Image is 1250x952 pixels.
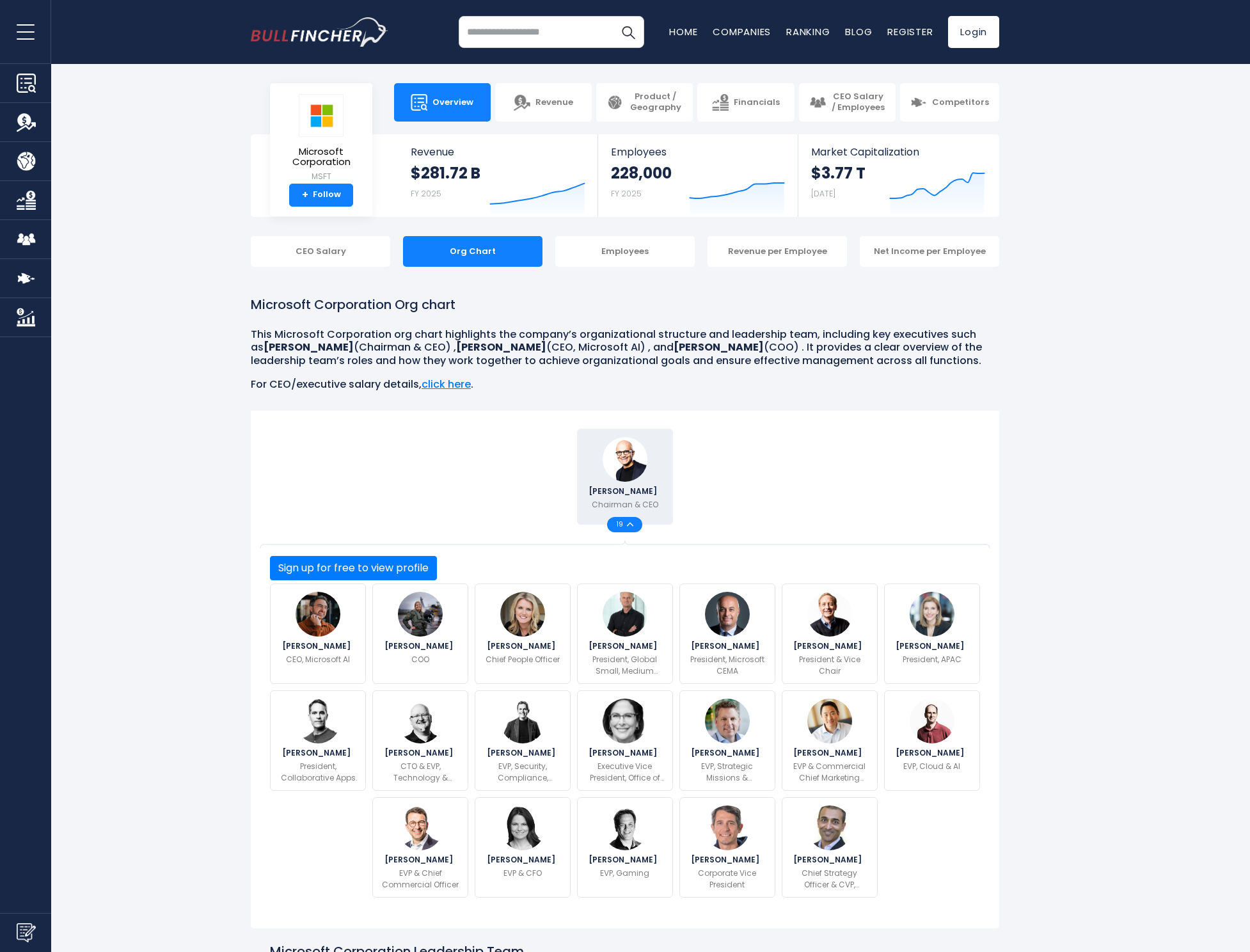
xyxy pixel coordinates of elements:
[674,340,764,354] b: [PERSON_NAME]
[577,690,673,791] a: Kathleen Hogan [PERSON_NAME] Executive Vice President, Office of Strategy and Transformation
[811,188,835,199] small: [DATE]
[807,592,852,637] img: Brad Smith
[807,699,852,743] img: Takeshi Numoto
[384,749,457,757] span: [PERSON_NAME]
[280,171,362,182] small: MSFT
[286,654,350,665] p: CEO, Microsoft AI
[691,749,763,757] span: [PERSON_NAME]
[600,868,649,879] p: EVP, Gaming
[394,83,491,122] a: Overview
[790,761,869,784] p: EVP & Commercial Chief Marketing Officer
[384,856,457,864] span: [PERSON_NAME]
[669,25,697,38] a: Home
[691,856,763,864] span: [PERSON_NAME]
[381,868,460,891] p: EVP & Chief Commercial Officer
[302,189,308,201] strong: +
[903,654,961,665] p: President, APAC
[589,749,661,757] span: [PERSON_NAME]
[487,642,559,650] span: [PERSON_NAME]
[884,690,980,791] a: Scott Guthrie [PERSON_NAME] EVP, Cloud & AI
[596,83,693,122] a: Product / Geography
[289,184,353,207] a: +Follow
[422,377,471,392] a: click here
[555,236,695,267] div: Employees
[807,805,852,850] img: Bobby Yerramilli-Rao
[251,378,999,392] p: For CEO/executive salary details, .
[697,83,794,122] a: Financials
[900,83,999,122] a: Competitors
[535,97,573,108] span: Revenue
[831,91,885,113] span: CEO Salary / Employees
[786,25,830,38] a: Ranking
[790,868,869,891] p: Chief Strategy Officer & CVP, Corporate Strategy
[251,17,388,47] img: bullfincher logo
[589,488,661,495] span: [PERSON_NAME]
[280,147,362,168] span: Microsoft Corporation
[705,699,750,743] img: Jason Zander
[296,699,340,743] img: Jeff Teper
[679,797,775,898] a: Dan Lewis [PERSON_NAME] Corporate Vice President
[799,83,896,122] a: CEO Salary / Employees
[270,583,366,684] a: Mustafa Suleyman [PERSON_NAME] CEO, Microsoft AI
[411,188,441,199] small: FY 2025
[296,592,340,637] img: Mustafa Suleyman
[782,583,878,684] a: Brad Smith [PERSON_NAME] President & Vice Chair
[585,761,665,784] p: Executive Vice President, Office of Strategy and Transformation
[910,699,954,743] img: Scott Guthrie
[705,592,750,637] img: Samer Abu-Ltaif
[372,797,468,898] a: Judson Althoff [PERSON_NAME] EVP & Chief Commercial Officer
[603,805,647,850] img: Phil Spencer
[845,25,872,38] a: Blog
[398,805,443,850] img: Judson Althoff
[487,856,559,864] span: [PERSON_NAME]
[372,583,468,684] a: Carolina Dybeck Happe [PERSON_NAME] COO
[617,521,627,528] span: 19
[282,749,354,757] span: [PERSON_NAME]
[688,868,767,891] p: Corporate Vice President
[688,761,767,784] p: EVP, Strategic Missions & Technologies
[705,805,750,850] img: Dan Lewis
[251,17,388,47] a: Go to homepage
[790,654,869,677] p: President & Vice Chair
[475,690,571,791] a: Charlie Bell [PERSON_NAME] EVP, Security, Compliance, Identity & Management
[280,93,363,184] a: Microsoft Corporation MSFT
[270,690,366,791] a: Jeff Teper [PERSON_NAME] President, Collaborative Apps & Platforms
[589,856,661,864] span: [PERSON_NAME]
[734,97,780,108] span: Financials
[495,83,592,122] a: Revenue
[577,583,673,684] a: Ralph Haupter [PERSON_NAME] President, Global Small, Medium Enterprises And Channel
[603,592,647,637] img: Ralph Haupter
[411,163,480,183] strong: $281.72 B
[793,749,866,757] span: [PERSON_NAME]
[611,146,784,158] span: Employees
[708,236,847,267] div: Revenue per Employee
[278,761,358,784] p: President, Collaborative Apps & Platforms
[811,146,985,158] span: Market Capitalization
[486,654,560,665] p: Chief People Officer
[782,690,878,791] a: Takeshi Numoto [PERSON_NAME] EVP & Commercial Chief Marketing Officer
[381,761,460,784] p: CTO & EVP, Technology & Research
[264,340,354,354] b: [PERSON_NAME]
[589,642,661,650] span: [PERSON_NAME]
[611,188,642,199] small: FY 2025
[628,91,683,113] span: Product / Geography
[398,134,598,217] a: Revenue $281.72 B FY 2025
[384,642,457,650] span: [PERSON_NAME]
[932,97,989,108] span: Competitors
[432,97,473,108] span: Overview
[503,868,542,879] p: EVP & CFO
[679,583,775,684] a: Samer Abu-Ltaif [PERSON_NAME] President, Microsoft CEMA
[884,583,980,684] a: Andrea Della Mattea [PERSON_NAME] President, APAC
[483,761,562,784] p: EVP, Security, Compliance, Identity & Management
[910,592,954,637] img: Andrea Della Mattea
[798,134,998,217] a: Market Capitalization $3.77 T [DATE]
[603,699,647,743] img: Kathleen Hogan
[372,690,468,791] a: Kevin Scott [PERSON_NAME] CTO & EVP, Technology & Research
[592,499,658,511] p: Chairman & CEO
[500,805,545,850] img: Amy Hood
[887,25,933,38] a: Register
[612,16,644,48] button: Search
[860,236,999,267] div: Net Income per Employee
[679,690,775,791] a: Jason Zander [PERSON_NAME] EVP, Strategic Missions & Technologies
[948,16,999,48] a: Login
